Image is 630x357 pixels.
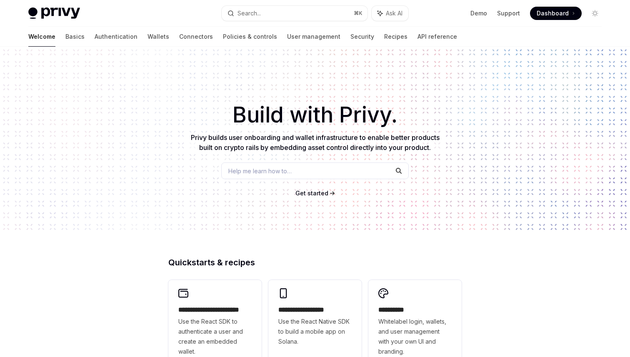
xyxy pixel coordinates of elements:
img: light logo [28,7,80,19]
span: Whitelabel login, wallets, and user management with your own UI and branding. [378,317,452,357]
span: Help me learn how to… [228,167,292,175]
a: Welcome [28,27,55,47]
a: User management [287,27,340,47]
a: Authentication [95,27,137,47]
a: API reference [417,27,457,47]
button: Toggle dark mode [588,7,602,20]
a: Connectors [179,27,213,47]
a: Get started [295,189,328,197]
a: Support [497,9,520,17]
span: Use the React SDK to authenticate a user and create an embedded wallet. [178,317,252,357]
span: Get started [295,190,328,197]
a: Dashboard [530,7,582,20]
span: ⌘ K [354,10,362,17]
span: Privy builds user onboarding and wallet infrastructure to enable better products built on crypto ... [191,133,440,152]
a: Policies & controls [223,27,277,47]
span: Dashboard [537,9,569,17]
span: Build with Privy. [232,107,397,122]
span: Use the React Native SDK to build a mobile app on Solana. [278,317,352,347]
a: Demo [470,9,487,17]
div: Search... [237,8,261,18]
a: Wallets [147,27,169,47]
button: Ask AI [372,6,408,21]
span: Quickstarts & recipes [168,258,255,267]
a: Basics [65,27,85,47]
span: Ask AI [386,9,402,17]
a: Recipes [384,27,407,47]
button: Search...⌘K [222,6,367,21]
a: Security [350,27,374,47]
